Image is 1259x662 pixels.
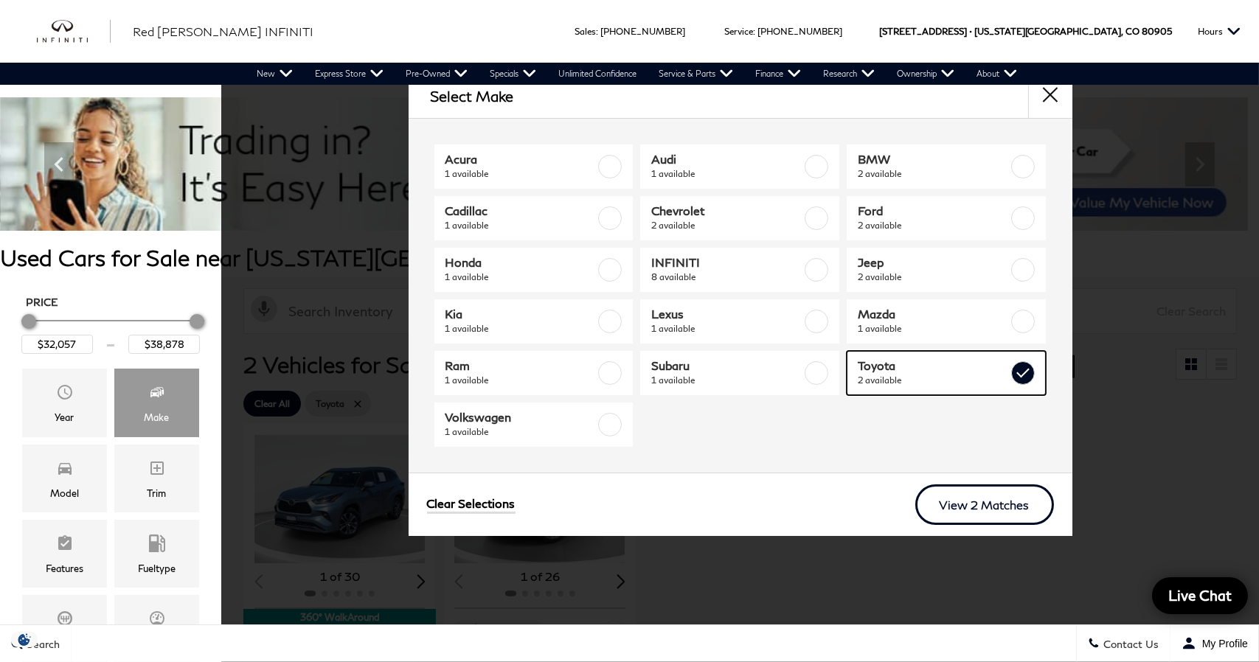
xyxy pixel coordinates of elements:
a: Acura1 available [434,144,634,189]
span: 1 available [445,425,596,439]
span: Service [724,26,753,37]
span: 1 available [445,270,596,285]
div: Features [46,560,83,576]
span: 2 available [858,373,1008,388]
span: 1 available [651,167,802,181]
div: YearYear [22,369,107,436]
span: BMW [858,152,1008,167]
a: Finance [744,63,812,85]
a: View 2 Matches [915,484,1054,525]
nav: Main Navigation [246,63,1028,85]
a: Live Chat [1152,577,1248,614]
span: Transmission [56,606,74,635]
span: Features [56,531,74,560]
a: Chevrolet2 available [640,196,839,240]
div: Model [50,485,79,501]
a: Specials [479,63,547,85]
span: 8 available [651,270,802,285]
a: Lexus1 available [640,299,839,344]
span: Contact Us [1100,638,1159,650]
div: MakeMake [114,369,199,436]
a: Unlimited Confidence [547,63,648,85]
a: Cadillac1 available [434,196,634,240]
input: Maximum [128,335,200,354]
a: Service & Parts [648,63,744,85]
a: Ford2 available [847,196,1046,240]
div: Trim [148,485,167,501]
span: Honda [445,255,596,270]
span: Volkswagen [445,410,596,425]
span: Lexus [651,307,802,321]
span: 2 available [858,218,1008,233]
span: Toyota [858,358,1008,373]
a: Ownership [886,63,965,85]
img: Opt-Out Icon [7,632,41,647]
a: Express Store [304,63,395,85]
a: Toyota2 available [847,351,1046,395]
span: Model [56,456,74,485]
a: BMW2 available [847,144,1046,189]
span: Make [148,380,166,409]
div: Make [145,409,170,425]
a: Research [812,63,886,85]
a: Audi1 available [640,144,839,189]
button: Open user profile menu [1170,625,1259,662]
a: Mazda1 available [847,299,1046,344]
span: 1 available [651,321,802,336]
span: Mileage [148,606,166,635]
div: TrimTrim [114,445,199,512]
span: Jeep [858,255,1008,270]
section: Click to Open Cookie Consent Modal [7,632,41,647]
span: 2 available [858,270,1008,285]
span: 1 available [445,167,596,181]
a: New [246,63,304,85]
a: Honda1 available [434,248,634,292]
div: Year [55,409,74,425]
span: : [596,26,598,37]
div: FeaturesFeatures [22,520,107,588]
a: Jeep2 available [847,248,1046,292]
a: [STREET_ADDRESS] • [US_STATE][GEOGRAPHIC_DATA], CO 80905 [879,26,1172,37]
span: Red [PERSON_NAME] INFINITI [133,24,313,38]
div: ModelModel [22,445,107,512]
span: : [753,26,755,37]
a: Subaru1 available [640,351,839,395]
span: Sales [575,26,596,37]
span: 1 available [858,321,1008,336]
div: Minimum Price [21,314,36,329]
span: Ford [858,203,1008,218]
span: Chevrolet [651,203,802,218]
span: Kia [445,307,596,321]
div: Maximum Price [190,314,204,329]
span: 1 available [445,373,596,388]
a: [PHONE_NUMBER] [600,26,685,37]
a: infiniti [37,20,111,43]
h2: Select Make [431,88,514,104]
div: FueltypeFueltype [114,520,199,588]
span: Cadillac [445,203,596,218]
a: About [965,63,1028,85]
a: Red [PERSON_NAME] INFINITI [133,23,313,41]
div: Fueltype [138,560,176,576]
button: close [1028,74,1072,118]
span: Subaru [651,358,802,373]
span: Year [56,380,74,409]
a: Volkswagen1 available [434,403,634,447]
span: Live Chat [1161,586,1239,604]
span: 2 available [651,218,802,233]
a: Ram1 available [434,351,634,395]
span: 1 available [651,373,802,388]
span: 1 available [445,218,596,233]
span: Trim [148,456,166,485]
span: Search [23,638,60,650]
span: 2 available [858,167,1008,181]
a: Pre-Owned [395,63,479,85]
div: Previous [44,142,74,187]
h5: Price [26,296,195,309]
span: Acura [445,152,596,167]
span: Mazda [858,307,1008,321]
span: Fueltype [148,531,166,560]
span: 1 available [445,321,596,336]
img: INFINITI [37,20,111,43]
span: INFINITI [651,255,802,270]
